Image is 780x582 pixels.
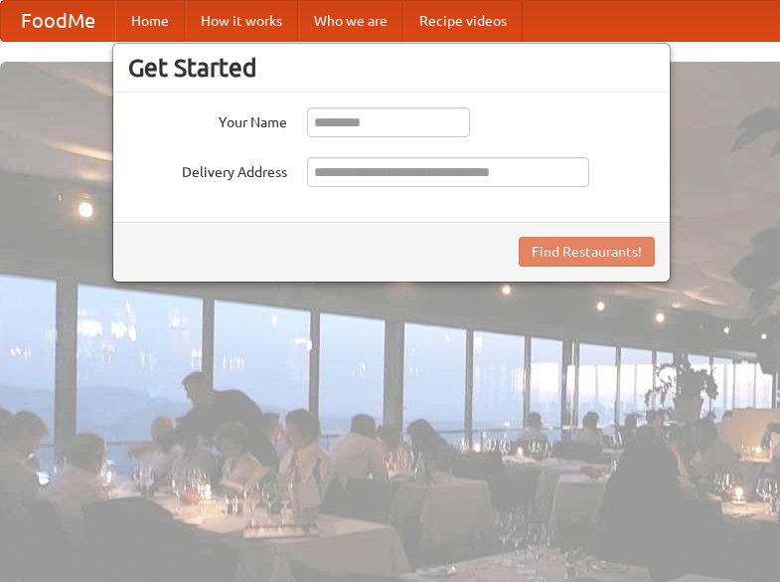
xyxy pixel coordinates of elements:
[128,157,287,182] label: Delivery Address
[128,53,655,83] h3: Get Started
[185,1,298,41] a: How it works
[1,1,115,41] a: FoodMe
[115,1,185,41] a: Home
[128,107,287,132] label: Your Name
[519,237,655,267] button: Find Restaurants!
[403,1,523,41] a: Recipe videos
[298,1,403,41] a: Who we are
